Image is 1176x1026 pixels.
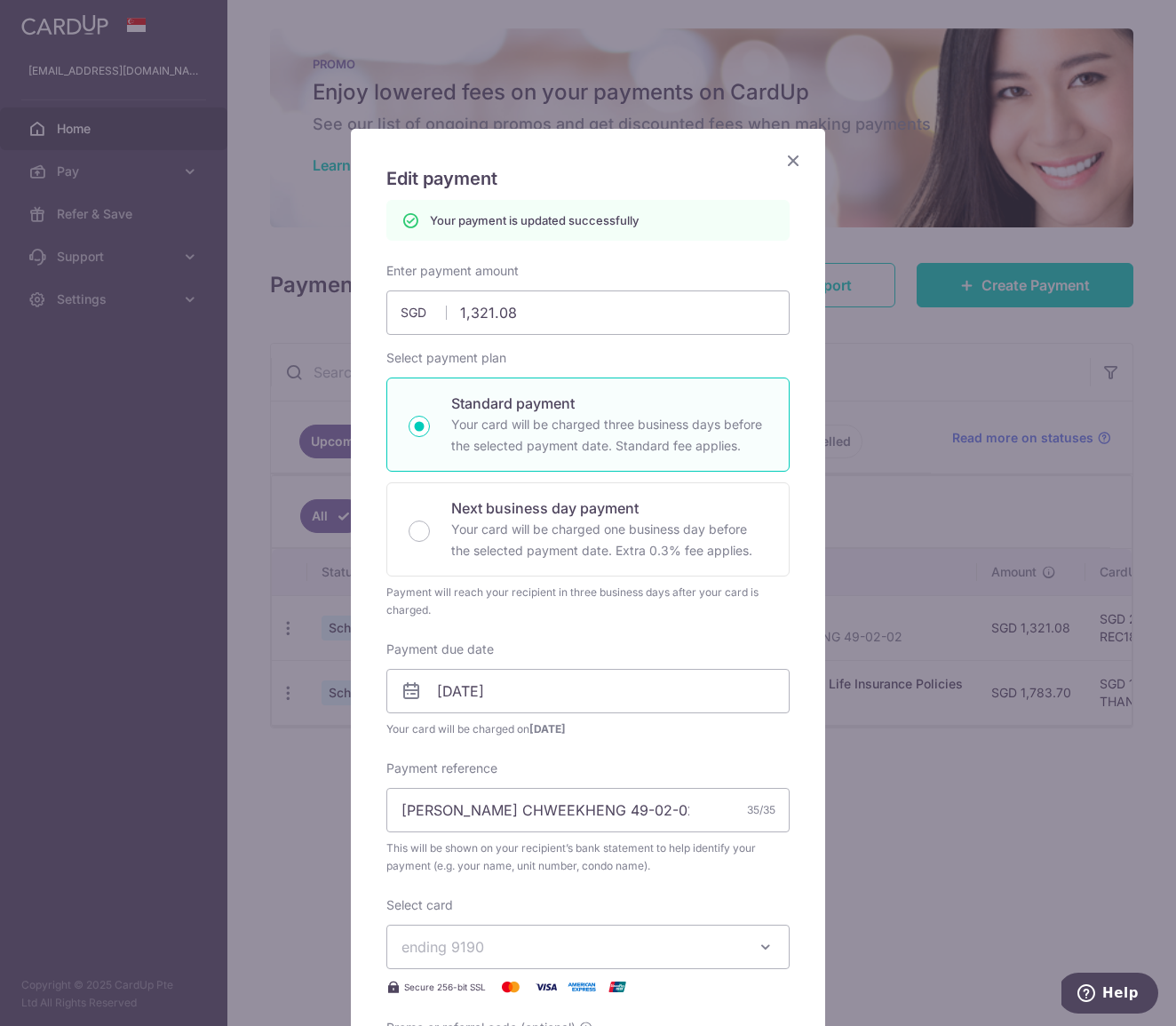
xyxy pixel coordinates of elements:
span: Your card will be charged on [386,720,790,738]
img: UnionPay [600,976,635,998]
button: ending 9190 [386,925,790,969]
iframe: Opens a widget where you can find more information [1061,973,1158,1017]
h5: Edit payment [386,164,790,193]
label: Select card [386,896,453,914]
label: Payment due date [386,640,494,658]
div: Payment will reach your recipient in three business days after your card is charged. [386,584,790,619]
p: Your card will be charged three business days before the selected payment date. Standard fee appl... [451,414,767,457]
p: Your payment is updated successfully [430,211,639,229]
span: Secure 256-bit SSL [404,980,486,994]
p: Next business day payment [451,497,767,519]
div: 35/35 [747,801,775,819]
span: This will be shown on your recipient’s bank statement to help identify your payment (e.g. your na... [386,839,790,875]
img: Mastercard [493,976,528,998]
p: Standard payment [451,393,767,414]
label: Enter payment amount [386,262,519,280]
input: DD / MM / YYYY [386,669,790,713]
span: SGD [401,304,447,322]
img: American Express [564,976,600,998]
input: 0.00 [386,290,790,335]
button: Close [783,150,804,171]
p: Your card will be charged one business day before the selected payment date. Extra 0.3% fee applies. [451,519,767,561]
span: ending 9190 [401,938,484,956]
img: Visa [528,976,564,998]
label: Select payment plan [386,349,506,367]
label: Payment reference [386,760,497,777]
span: [DATE] [529,722,566,736]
